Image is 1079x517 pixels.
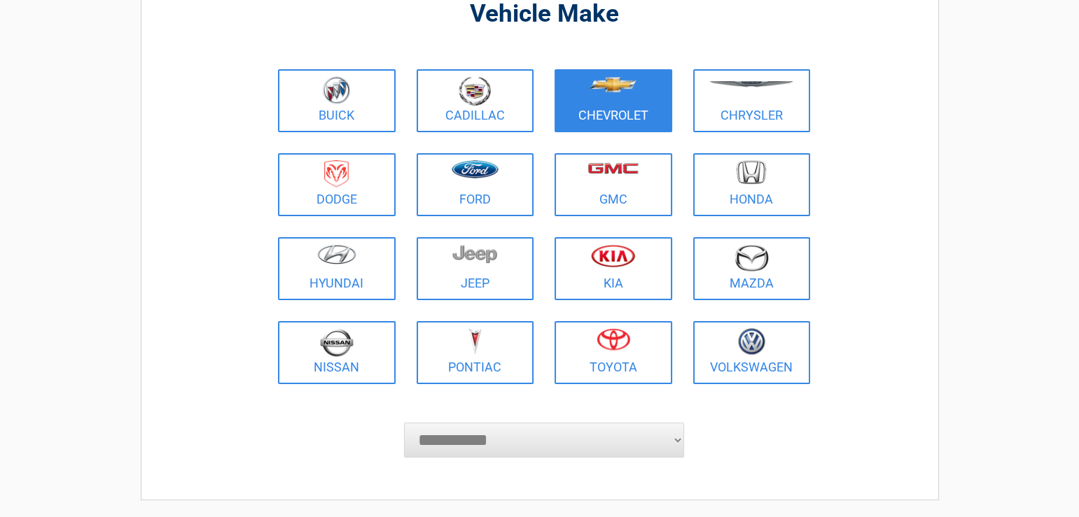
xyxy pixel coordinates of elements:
[459,76,491,106] img: cadillac
[417,321,534,384] a: Pontiac
[417,153,534,216] a: Ford
[317,244,356,264] img: hyundai
[693,69,811,132] a: Chrysler
[693,237,811,300] a: Mazda
[468,328,482,355] img: pontiac
[320,328,354,357] img: nissan
[709,81,794,87] img: chrysler
[323,76,350,104] img: buick
[738,328,765,355] img: volkswagen
[734,244,769,271] img: mazda
[555,321,672,384] a: Toyota
[737,160,766,185] img: honda
[278,69,396,132] a: Buick
[555,237,672,300] a: Kia
[278,153,396,216] a: Dodge
[278,237,396,300] a: Hyundai
[597,328,630,350] img: toyota
[693,153,811,216] a: Honda
[590,77,636,92] img: chevrolet
[591,244,635,267] img: kia
[555,153,672,216] a: GMC
[324,160,349,187] img: dodge
[452,244,497,264] img: jeep
[587,162,639,174] img: gmc
[417,237,534,300] a: Jeep
[417,69,534,132] a: Cadillac
[278,321,396,384] a: Nissan
[555,69,672,132] a: Chevrolet
[452,160,499,178] img: ford
[693,321,811,384] a: Volkswagen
